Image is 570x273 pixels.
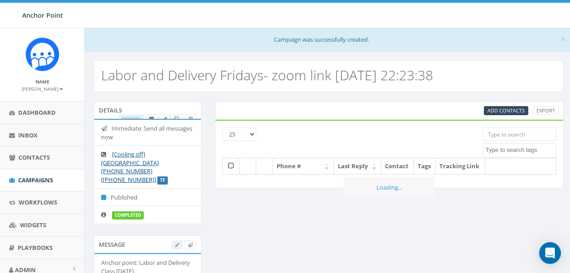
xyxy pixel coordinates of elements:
[25,37,59,71] img: Rally_platform_Icon_1.png
[18,131,38,139] span: Inbox
[163,115,167,122] span: Edit Campaign Title
[487,107,525,114] span: Add Contacts
[157,176,168,185] label: TF
[484,106,528,116] a: Add Contacts
[19,198,57,206] span: Workflows
[112,211,144,219] label: completed
[94,188,201,206] li: Published
[436,158,485,174] th: Tracking Link
[101,195,111,200] i: Published
[22,84,63,93] a: [PERSON_NAME]
[189,115,193,122] span: View Campaign Delivery Statistics
[22,86,63,92] small: [PERSON_NAME]
[174,115,179,122] span: Clone Campaign
[539,242,561,264] div: Open Intercom Messenger
[334,158,382,174] th: Last Reply
[188,241,193,248] span: Send Test Message
[101,150,159,184] a: [Cooling off] [GEOGRAPHIC_DATA] [PHONE_NUMBER] [[PHONE_NUMBER]]
[101,126,112,132] i: Immediate: Send all messages now
[94,101,201,119] div: Details
[94,235,201,253] div: Message
[487,107,525,114] span: CSV files only
[94,120,201,146] li: Immediate: Send all messages now
[22,11,63,19] span: Anchor Point
[344,177,434,198] div: Loading...
[414,158,436,174] th: Tags
[18,176,53,184] span: Campaigns
[18,108,56,117] span: Dashboard
[486,146,556,154] textarea: Search
[381,158,414,174] th: Contact
[101,68,433,83] h2: Labor and Delivery Fridays- zoom link [DATE] 22:23:38
[18,244,53,252] span: Playbooks
[35,78,49,85] small: Name
[20,221,46,229] span: Widgets
[483,127,556,141] input: Type to search
[273,158,334,174] th: Phone #
[533,106,559,116] a: Export
[19,153,50,161] span: Contacts
[149,115,154,122] span: Archive Campaign
[560,33,566,45] span: ×
[560,34,566,44] button: Close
